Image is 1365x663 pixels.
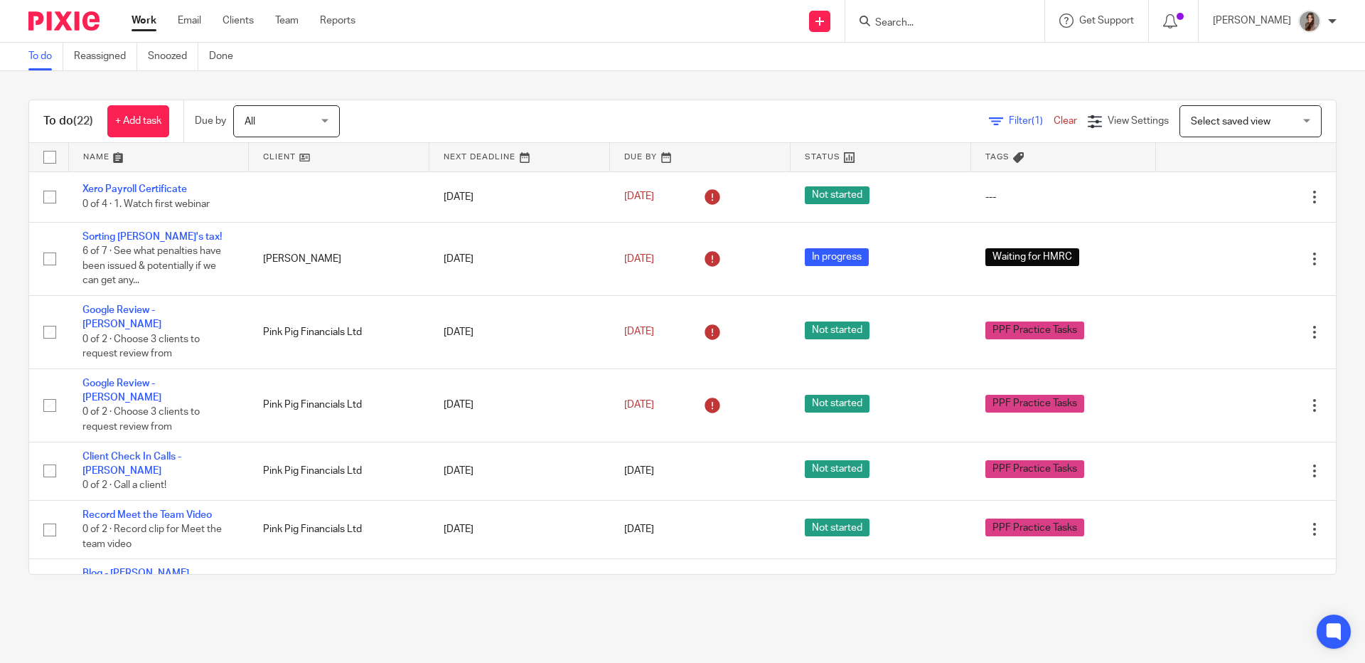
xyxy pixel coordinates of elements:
span: [DATE] [624,524,654,534]
td: Pink Pig Financials Ltd [249,500,429,558]
td: [DATE] [429,442,610,500]
span: Waiting for HMRC [985,248,1079,266]
span: All [245,117,255,127]
span: Filter [1009,116,1054,126]
span: 6 of 7 · See what penalties have been issued & potentially if we can get any... [82,247,221,286]
td: [DATE] [429,559,610,632]
a: Email [178,14,201,28]
span: Select saved view [1191,117,1270,127]
p: Due by [195,114,226,128]
a: Google Review - [PERSON_NAME] [82,305,161,329]
span: 0 of 2 · Record clip for Meet the team video [82,524,222,549]
span: [DATE] [624,400,654,410]
a: Done [209,43,244,70]
span: 0 of 2 · Choose 3 clients to request review from [82,334,200,359]
span: Tags [985,153,1010,161]
a: Sorting [PERSON_NAME]'s tax! [82,232,223,242]
span: (1) [1032,116,1043,126]
a: To do [28,43,63,70]
span: PPF Practice Tasks [985,519,1084,536]
td: [DATE] [429,500,610,558]
td: [PERSON_NAME] [249,222,429,295]
a: Xero Payroll Certificate [82,184,187,194]
a: Blog - [PERSON_NAME] [82,568,189,578]
span: Get Support [1079,16,1134,26]
a: Snoozed [148,43,198,70]
span: PPF Practice Tasks [985,322,1084,339]
span: [DATE] [624,192,654,202]
a: Google Review - [PERSON_NAME] [82,378,161,403]
span: [DATE] [624,254,654,264]
span: (22) [73,115,93,127]
a: Client Check In Calls - [PERSON_NAME] [82,452,181,476]
img: 22.png [1298,10,1321,33]
a: Team [275,14,299,28]
a: + Add task [107,105,169,137]
div: --- [985,190,1142,204]
a: Work [132,14,156,28]
td: [DATE] [429,171,610,222]
input: Search [874,17,1002,30]
a: Clear [1054,116,1077,126]
span: Not started [805,519,869,536]
span: View Settings [1108,116,1169,126]
span: Not started [805,186,869,204]
td: Pink Pig Financials Ltd [249,442,429,500]
a: Reassigned [74,43,137,70]
a: Clients [223,14,254,28]
img: Pixie [28,11,100,31]
td: Pink Pig Financials Ltd [249,559,429,632]
span: In progress [805,248,869,266]
td: Pink Pig Financials Ltd [249,295,429,368]
span: Not started [805,395,869,413]
span: [DATE] [624,466,654,476]
a: Reports [320,14,355,28]
td: [DATE] [429,295,610,368]
a: Record Meet the Team Video [82,510,212,520]
span: 0 of 2 · Choose 3 clients to request review from [82,408,200,433]
span: 0 of 4 · 1. Watch first webinar [82,199,210,209]
span: 0 of 2 · Call a client! [82,480,166,490]
td: [DATE] [429,222,610,295]
td: Pink Pig Financials Ltd [249,368,429,442]
span: [DATE] [624,327,654,337]
span: Not started [805,460,869,478]
p: [PERSON_NAME] [1213,14,1291,28]
h1: To do [43,114,93,129]
span: PPF Practice Tasks [985,460,1084,478]
span: PPF Practice Tasks [985,395,1084,413]
span: Not started [805,322,869,339]
td: [DATE] [429,368,610,442]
